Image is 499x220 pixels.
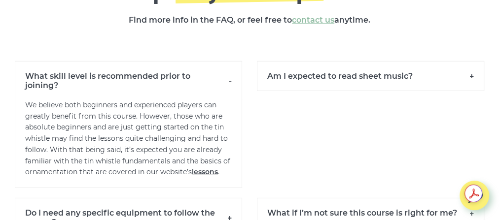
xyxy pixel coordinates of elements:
[460,181,489,206] img: chat.svg
[257,61,484,91] h6: Am I expected to read sheet music?
[129,15,370,25] strong: Find more info in the FAQ, or feel free to anytime.
[15,99,242,188] p: We believe both beginners and experienced players can greatly benefit from this course. However, ...
[292,15,334,25] a: contact us
[192,167,218,176] a: lessons
[15,61,242,100] h6: What skill level is recommended prior to joining?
